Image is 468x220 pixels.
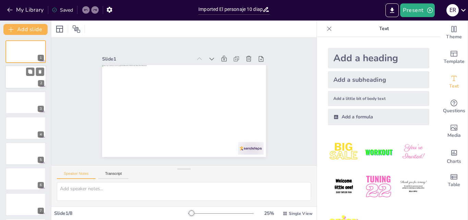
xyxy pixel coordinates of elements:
[397,171,429,203] img: 6.jpeg
[3,24,48,35] button: Add slide
[440,70,468,94] div: Add text boxes
[328,171,360,203] img: 4.jpeg
[446,3,459,17] button: E R
[168,8,226,85] div: Slide 1
[449,82,459,90] span: Text
[446,33,462,41] span: Theme
[289,211,312,216] span: Single View
[362,171,394,203] img: 5.jpeg
[98,171,129,179] button: Transcript
[446,4,459,16] div: E R
[328,48,429,68] div: Add a heading
[440,45,468,70] div: Add ready made slides
[38,106,44,112] div: 3
[38,208,44,214] div: 7
[5,91,46,114] div: 3
[26,68,34,76] button: Duplicate Slide
[447,132,461,139] span: Media
[335,21,433,37] p: Text
[54,210,188,217] div: Slide 1 / 8
[198,4,262,14] input: Insert title
[52,7,73,13] div: Saved
[261,210,277,217] div: 25 %
[38,55,44,61] div: 1
[400,3,434,17] button: Present
[72,25,81,33] span: Position
[5,142,46,165] div: 5
[5,4,47,15] button: My Library
[440,21,468,45] div: Change the overall theme
[440,144,468,168] div: Add charts and graphs
[440,119,468,144] div: Add images, graphics, shapes or video
[362,136,394,168] img: 2.jpeg
[385,3,399,17] button: Export to PowerPoint
[440,168,468,193] div: Add a table
[36,68,44,76] button: Delete Slide
[5,40,46,63] div: 1
[38,157,44,163] div: 5
[443,107,465,115] span: Questions
[38,131,44,138] div: 4
[57,171,96,179] button: Speaker Notes
[5,193,46,216] div: 7
[328,91,429,106] div: Add a little bit of body text
[328,109,429,125] div: Add a formula
[5,168,46,190] div: 6
[5,117,46,139] div: 4
[447,158,461,165] span: Charts
[38,80,44,87] div: 2
[54,24,65,35] div: Layout
[448,181,460,189] span: Table
[38,182,44,188] div: 6
[328,71,429,88] div: Add a subheading
[444,58,465,65] span: Template
[397,136,429,168] img: 3.jpeg
[328,136,360,168] img: 1.jpeg
[440,94,468,119] div: Get real-time input from your audience
[5,66,46,89] div: 2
